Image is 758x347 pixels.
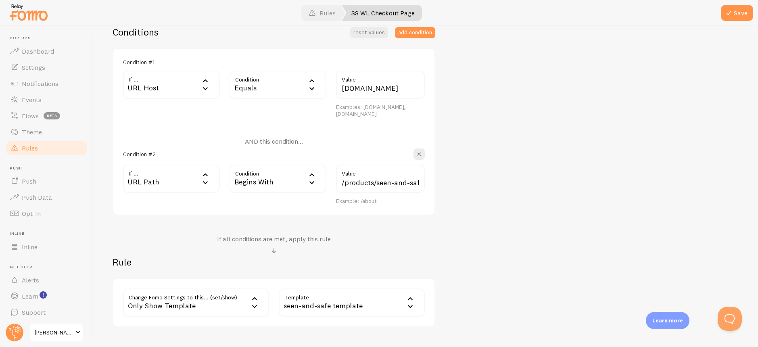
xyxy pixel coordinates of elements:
[22,144,38,152] span: Rules
[22,96,42,104] span: Events
[5,173,88,189] a: Push
[230,165,326,193] div: Begins With
[22,177,36,185] span: Push
[22,47,54,55] span: Dashboard
[10,265,88,270] span: Get Help
[279,288,425,317] div: seen-and-safe template
[5,239,88,255] a: Inline
[123,59,155,66] h5: Condition #1
[652,317,683,324] p: Learn more
[123,288,269,317] div: Only Show Template
[230,71,326,99] div: Equals
[217,235,331,243] h4: If all conditions are met, apply this rule
[22,112,39,120] span: Flows
[22,63,45,71] span: Settings
[5,43,88,59] a: Dashboard
[123,151,155,158] h5: Condition #2
[123,165,220,193] div: URL Path
[395,27,435,38] button: add condition
[10,36,88,41] span: Pop-ups
[336,198,425,205] div: Example: /about
[336,71,425,84] label: Value
[22,193,52,201] span: Push Data
[5,189,88,205] a: Push Data
[29,323,84,342] a: [PERSON_NAME]
[5,75,88,92] a: Notifications
[5,124,88,140] a: Theme
[22,128,42,136] span: Theme
[8,2,49,23] img: fomo-relay-logo-orange.svg
[5,205,88,222] a: Opt-In
[5,59,88,75] a: Settings
[40,291,47,299] svg: <p>Watch New Feature Tutorials!</p>
[44,112,60,119] span: beta
[245,137,303,146] h4: AND this condition...
[718,307,742,331] iframe: Help Scout Beacon - Open
[5,108,88,124] a: Flows beta
[336,104,425,118] div: Examples: [DOMAIN_NAME], [DOMAIN_NAME]
[10,166,88,171] span: Push
[22,292,38,300] span: Learn
[113,256,435,268] h2: Rule
[22,243,38,251] span: Inline
[10,231,88,236] span: Inline
[22,79,58,88] span: Notifications
[336,165,425,178] label: Value
[5,272,88,288] a: Alerts
[5,92,88,108] a: Events
[646,312,689,329] div: Learn more
[5,304,88,320] a: Support
[22,308,46,316] span: Support
[123,71,220,99] div: URL Host
[35,328,73,337] span: [PERSON_NAME]
[22,209,41,217] span: Opt-In
[22,276,39,284] span: Alerts
[5,140,88,156] a: Rules
[113,26,159,38] h2: Conditions
[5,288,88,304] a: Learn
[350,27,388,38] button: reset values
